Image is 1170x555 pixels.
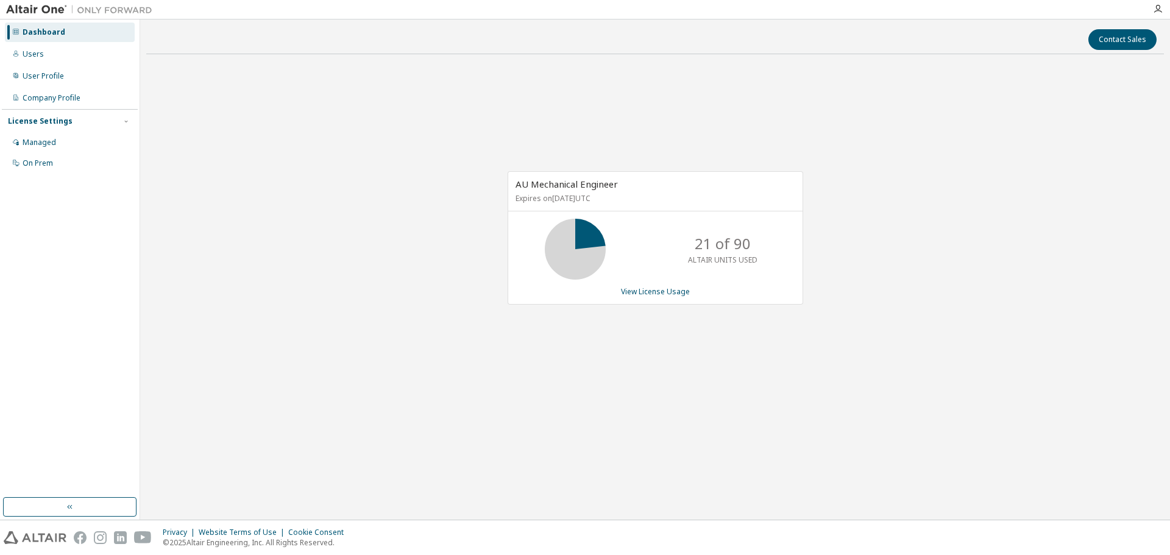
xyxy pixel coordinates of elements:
[23,158,53,168] div: On Prem
[288,528,351,537] div: Cookie Consent
[516,193,792,203] p: Expires on [DATE] UTC
[688,255,757,265] p: ALTAIR UNITS USED
[23,138,56,147] div: Managed
[134,531,152,544] img: youtube.svg
[114,531,127,544] img: linkedin.svg
[621,286,690,297] a: View License Usage
[74,531,87,544] img: facebook.svg
[4,531,66,544] img: altair_logo.svg
[23,27,65,37] div: Dashboard
[8,116,73,126] div: License Settings
[163,537,351,548] p: © 2025 Altair Engineering, Inc. All Rights Reserved.
[94,531,107,544] img: instagram.svg
[6,4,158,16] img: Altair One
[23,93,80,103] div: Company Profile
[23,49,44,59] div: Users
[163,528,199,537] div: Privacy
[695,233,751,254] p: 21 of 90
[23,71,64,81] div: User Profile
[516,178,618,190] span: AU Mechanical Engineer
[199,528,288,537] div: Website Terms of Use
[1088,29,1157,50] button: Contact Sales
